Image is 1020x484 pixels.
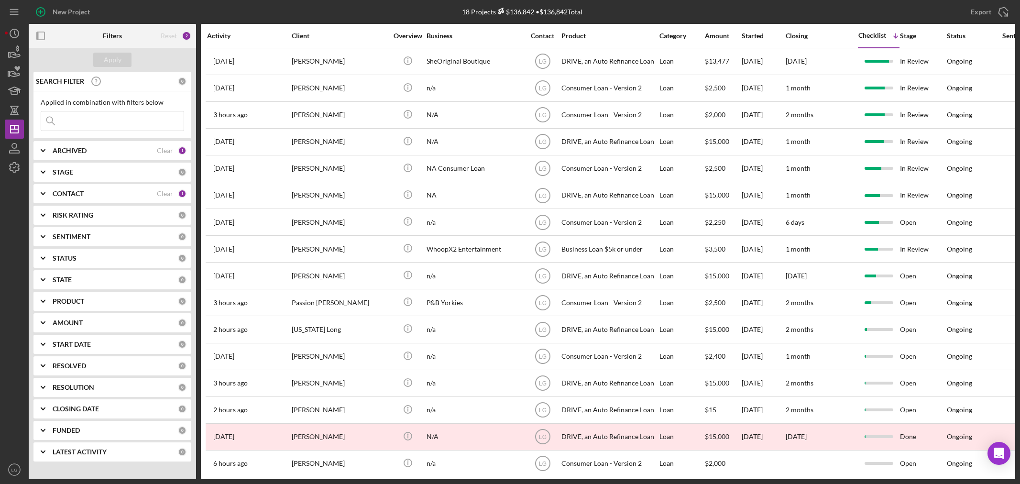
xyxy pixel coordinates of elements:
[53,233,90,241] b: SENTIMENT
[786,191,811,199] time: 1 month
[103,32,122,40] b: Filters
[659,209,704,235] div: Loan
[900,344,946,369] div: Open
[427,236,522,262] div: WhoopX2 Entertainment
[292,290,387,315] div: Passion [PERSON_NAME]
[900,290,946,315] div: Open
[213,299,248,307] time: 2025-09-15 17:31
[178,362,186,370] div: 0
[178,275,186,284] div: 0
[178,340,186,349] div: 0
[213,406,248,414] time: 2025-09-15 17:56
[561,32,657,40] div: Product
[427,49,522,74] div: SheOriginal Boutique
[427,290,522,315] div: P&B Yorkies
[900,129,946,154] div: In Review
[742,424,785,450] div: [DATE]
[900,424,946,450] div: Done
[742,344,785,369] div: [DATE]
[178,168,186,176] div: 0
[213,165,234,172] time: 2025-09-10 20:20
[53,211,93,219] b: RISK RATING
[157,147,173,154] div: Clear
[961,2,1015,22] button: Export
[742,76,785,101] div: [DATE]
[742,183,785,208] div: [DATE]
[705,325,729,333] span: $15,000
[947,433,972,440] div: Ongoing
[786,406,813,414] time: 2 months
[786,218,804,226] time: 6 days
[53,276,72,284] b: STATE
[53,168,73,176] b: STAGE
[659,317,704,342] div: Loan
[561,397,657,423] div: DRIVE, an Auto Refinance Loan
[900,263,946,288] div: Open
[213,111,248,119] time: 2025-09-15 17:28
[538,273,546,279] text: LG
[705,272,729,280] span: $15,000
[900,209,946,235] div: Open
[705,379,729,387] span: $15,000
[786,84,811,92] time: 1 month
[900,317,946,342] div: Open
[427,263,522,288] div: n/a
[705,218,725,226] span: $2,250
[705,57,729,65] span: $13,477
[538,461,546,467] text: LG
[178,426,186,435] div: 0
[538,165,546,172] text: LG
[178,448,186,456] div: 0
[36,77,84,85] b: SEARCH FILTER
[900,49,946,74] div: In Review
[659,451,704,476] div: Loan
[742,236,785,262] div: [DATE]
[292,183,387,208] div: [PERSON_NAME]
[53,341,91,348] b: START DATE
[561,424,657,450] div: DRIVE, an Auto Refinance Loan
[659,263,704,288] div: Loan
[538,192,546,199] text: LG
[561,156,657,181] div: Consumer Loan - Version 2
[538,246,546,253] text: LG
[561,263,657,288] div: DRIVE, an Auto Refinance Loan
[178,254,186,263] div: 0
[742,49,785,74] div: [DATE]
[178,405,186,413] div: 0
[292,209,387,235] div: [PERSON_NAME]
[213,433,234,440] time: 2024-10-30 19:39
[742,397,785,423] div: [DATE]
[178,383,186,392] div: 0
[947,406,972,414] div: Ongoing
[947,272,972,280] div: Ongoing
[427,371,522,396] div: n/a
[427,32,522,40] div: Business
[900,32,946,40] div: Stage
[292,32,387,40] div: Client
[53,362,86,370] b: RESOLVED
[427,397,522,423] div: n/a
[786,110,813,119] time: 2 months
[742,32,785,40] div: Started
[705,191,729,199] span: $15,000
[292,129,387,154] div: [PERSON_NAME]
[292,156,387,181] div: [PERSON_NAME]
[427,209,522,235] div: n/a
[705,352,725,360] span: $2,400
[53,405,99,413] b: CLOSING DATE
[157,190,173,198] div: Clear
[53,384,94,391] b: RESOLUTION
[538,112,546,119] text: LG
[561,209,657,235] div: Consumer Loan - Version 2
[786,32,857,40] div: Closing
[538,327,546,333] text: LG
[93,53,132,67] button: Apply
[947,460,972,467] div: Ongoing
[427,76,522,101] div: n/a
[427,317,522,342] div: n/a
[742,317,785,342] div: [DATE]
[178,232,186,241] div: 0
[947,138,972,145] div: Ongoing
[659,344,704,369] div: Loan
[947,352,972,360] div: Ongoing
